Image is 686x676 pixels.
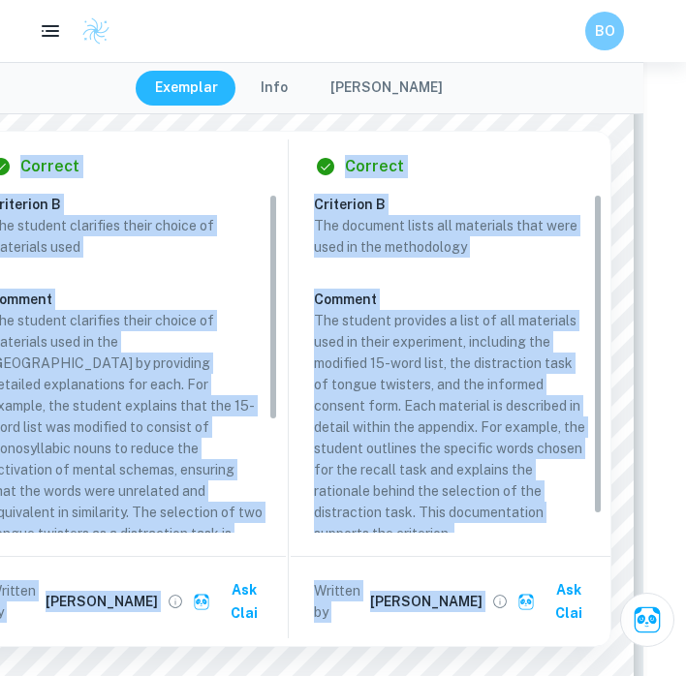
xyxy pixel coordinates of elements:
h6: Criterion B [314,194,603,215]
a: Clastify logo [70,16,110,46]
button: View full profile [162,588,189,615]
button: View full profile [486,588,514,615]
button: Ask Clai [189,572,278,630]
h6: Correct [345,155,404,178]
h6: Comment [314,289,587,310]
p: The document lists all materials that were used in the methodology [314,215,587,258]
button: Ask Clai [620,593,674,647]
h6: [PERSON_NAME] [370,591,483,612]
p: Written by [314,580,366,623]
button: Ask Clai [514,572,603,630]
h6: [PERSON_NAME] [46,591,158,612]
img: clai.svg [193,593,211,611]
button: Info [241,71,307,106]
button: [PERSON_NAME] [311,71,462,106]
p: The student provides a list of all materials used in their experiment, including the modified 15-... [314,310,587,544]
img: Clastify logo [81,16,110,46]
h6: Correct [20,155,79,178]
button: Exemplar [136,71,237,106]
h6: BO [594,20,616,42]
img: clai.svg [517,593,536,611]
button: BO [585,12,624,50]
